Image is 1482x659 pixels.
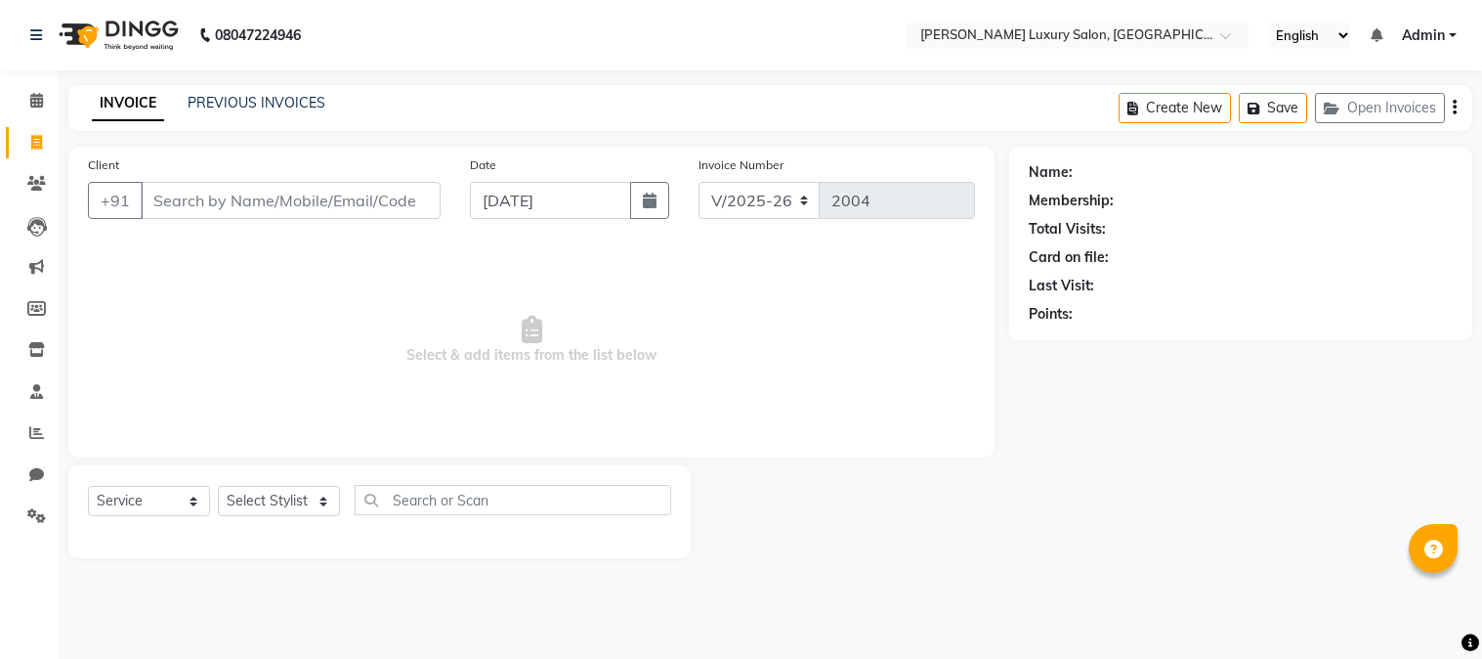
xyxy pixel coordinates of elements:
span: Admin [1402,25,1445,46]
label: Invoice Number [699,156,783,174]
label: Date [470,156,496,174]
button: +91 [88,182,143,219]
div: Total Visits: [1029,219,1106,240]
div: Card on file: [1029,247,1109,268]
a: INVOICE [92,86,164,121]
span: Select & add items from the list below [88,242,975,438]
button: Create New [1119,93,1231,123]
button: Open Invoices [1315,93,1445,123]
input: Search or Scan [355,485,671,515]
label: Client [88,156,119,174]
input: Search by Name/Mobile/Email/Code [141,182,441,219]
button: Save [1239,93,1307,123]
img: logo [50,8,184,63]
div: Points: [1029,304,1073,325]
div: Last Visit: [1029,276,1094,296]
div: Name: [1029,162,1073,183]
div: Membership: [1029,191,1114,211]
b: 08047224946 [215,8,301,63]
a: PREVIOUS INVOICES [188,94,325,111]
iframe: chat widget [1400,581,1462,639]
